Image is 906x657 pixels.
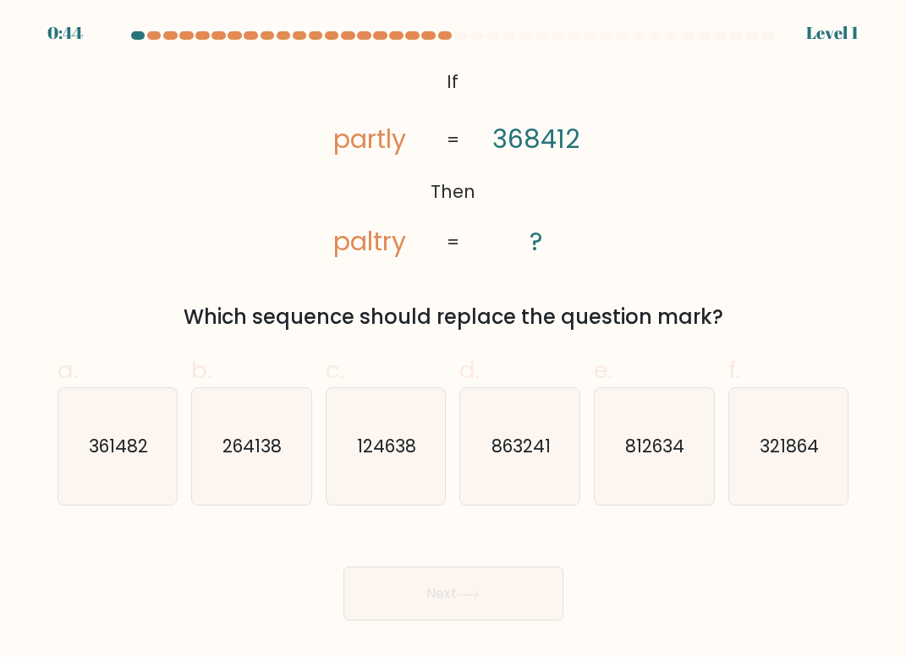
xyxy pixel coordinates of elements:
[459,353,480,386] span: d.
[594,353,612,386] span: e.
[626,434,685,458] text: 812634
[343,567,563,621] button: Next
[326,353,344,386] span: c.
[333,223,406,260] tspan: paltry
[447,230,459,255] tspan: =
[293,64,612,261] svg: @import url('[URL][DOMAIN_NAME]);
[492,121,579,157] tspan: 368412
[358,434,417,458] text: 124638
[47,20,83,46] div: 0:44
[68,302,839,332] div: Which sequence should replace the question mark?
[447,69,458,94] tspan: If
[447,128,459,152] tspan: =
[333,121,406,157] tspan: partly
[530,223,542,260] tspan: ?
[806,20,859,46] div: Level 1
[491,434,551,458] text: 863241
[58,353,78,386] span: a.
[223,434,283,458] text: 264138
[728,353,740,386] span: f.
[431,179,475,204] tspan: Then
[760,434,819,458] text: 321864
[89,434,148,458] text: 361482
[191,353,211,386] span: b.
